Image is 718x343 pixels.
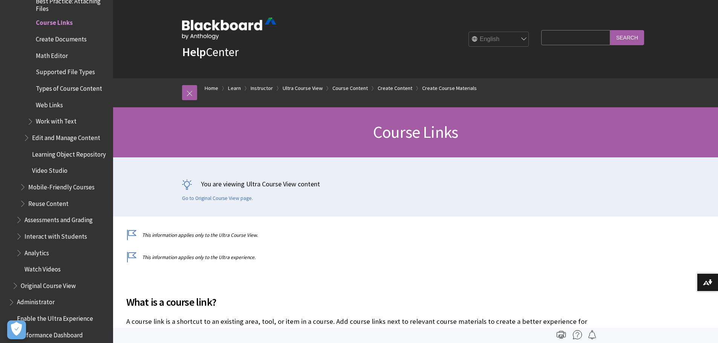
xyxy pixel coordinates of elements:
span: Course Links [36,17,73,27]
span: Edit and Manage Content [32,131,100,142]
strong: Help [182,44,206,59]
img: More help [573,330,582,339]
span: Analytics [24,247,49,257]
a: HelpCenter [182,44,239,59]
span: Enable the Ultra Experience [17,312,93,322]
span: Watch Videos [24,263,61,273]
a: Create Content [378,84,412,93]
span: Mobile-Friendly Courses [28,181,95,191]
p: This information applies only to the Ultra experience. [126,254,594,261]
span: Types of Course Content [36,82,102,92]
a: Create Course Materials [422,84,477,93]
span: Original Course View [21,279,76,290]
span: Performance Dashboard [17,329,83,339]
p: This information applies only to the Ultra Course View. [126,232,594,239]
span: Assessments and Grading [24,213,93,224]
a: Instructor [251,84,273,93]
input: Search [610,30,644,45]
img: Print [557,330,566,339]
p: You are viewing Ultra Course View content [182,179,649,189]
span: Course Links [373,122,458,142]
select: Site Language Selector [469,32,529,47]
a: Ultra Course View [283,84,323,93]
a: Home [205,84,218,93]
span: Administrator [17,296,55,306]
a: Course Content [332,84,368,93]
span: Reuse Content [28,197,69,207]
a: Learn [228,84,241,93]
a: Go to Original Course View page. [182,195,253,202]
span: Video Studio [32,165,67,175]
button: Open Preferences [7,320,26,339]
span: Learning Object Repository [32,148,106,158]
span: What is a course link? [126,294,594,310]
span: Supported File Types [36,66,95,76]
img: Blackboard by Anthology [182,18,276,40]
span: Create Documents [36,33,87,43]
span: Web Links [36,99,63,109]
span: Interact with Students [24,230,87,240]
img: Follow this page [588,330,597,339]
span: Math Editor [36,49,68,59]
span: Work with Text [36,115,77,125]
